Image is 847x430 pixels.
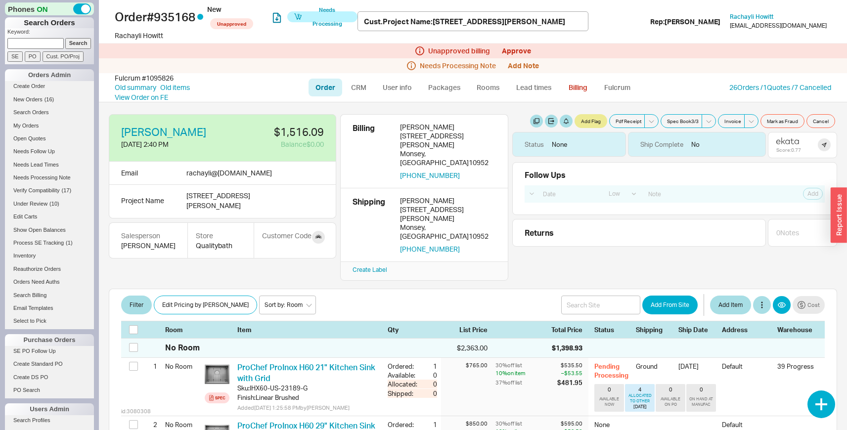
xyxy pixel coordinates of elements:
span: Add Item [718,299,743,311]
a: Open Quotes [5,133,94,144]
div: $481.95 [557,378,582,387]
div: 37 % off list [495,378,555,387]
span: Add [807,190,818,198]
a: Orders Need Auths [5,277,94,287]
button: Add Item [710,296,751,314]
button: Filter [121,296,152,314]
a: Email Templates [5,303,94,313]
a: Create DS PO [5,372,94,383]
div: [DATE] [633,404,647,410]
div: ON HAND AT MANUFAC [688,396,714,407]
a: Old items [160,83,190,92]
div: Phones [5,2,94,15]
span: Rachayli Howitt [730,13,773,20]
a: Fulcrum [597,79,638,96]
button: Mark as Fraud [760,114,804,128]
a: SE PO Follow Up [5,346,94,356]
div: [STREET_ADDRESS][PERSON_NAME] [400,131,496,149]
div: Finish : Linear Brushed [237,393,380,402]
button: [PHONE_NUMBER] [400,245,460,254]
a: Select to Pick [5,316,94,326]
button: Add [803,188,823,200]
a: Approve [502,46,531,55]
div: rachayli @ [DOMAIN_NAME] [186,168,272,178]
div: AVAILABLE NOW [596,396,622,407]
div: 0 [419,380,437,388]
div: Default [722,362,771,384]
a: Needs Processing Note [5,172,94,183]
span: Needs Processing Note [420,62,496,70]
div: Fulcrum # 1095826 [115,73,174,83]
div: [DATE] 2:40 PM [121,139,221,149]
a: Search Orders [5,107,94,118]
button: Cost [793,296,825,314]
span: Filter [130,299,143,311]
a: 26Orders /1Quotes /7 Cancelled [729,83,831,91]
span: Add Flag [581,117,601,125]
div: ALLOCATED TO OTHER [627,393,653,404]
div: Score: 0.77 [776,147,801,153]
div: $850.00 [441,420,488,428]
div: No Room [165,358,201,375]
a: Reauthorize Orders [5,264,94,274]
input: Date [537,187,601,201]
div: Ship Date [678,325,716,334]
div: Project Name [121,196,178,206]
div: Cust. Project Name : [STREET_ADDRESS][PERSON_NAME] [364,16,565,27]
div: $2,363.00 [441,343,488,353]
div: 4 [638,386,642,393]
button: Add Note [508,62,539,70]
a: ProChef ProInox H60 21" Kitchen Sink with Grid [237,362,375,383]
div: 1 [145,358,157,375]
div: [STREET_ADDRESS][PERSON_NAME] [186,191,303,210]
div: Returns [525,227,761,238]
div: $1,398.93 [552,343,582,353]
div: 1 [419,362,437,371]
a: Lead times [509,79,559,96]
input: Note [643,187,754,201]
a: Search Profiles [5,415,94,426]
button: [PHONE_NUMBER] [400,171,460,180]
input: SE [7,51,23,62]
div: 1 [419,420,437,429]
span: Process SE Tracking [13,240,64,246]
div: – $53.55 [557,369,582,377]
span: Spec Book 3 / 3 [667,117,699,125]
h1: Order # 935168 [115,2,357,31]
a: Verify Compatibility(17) [5,185,94,196]
a: Inventory [5,251,94,261]
div: Item [237,325,384,334]
div: $765.00 [441,362,488,369]
span: ON [37,4,48,14]
div: AVAILABLE ON PO [658,396,683,407]
div: Allocated: [388,380,419,388]
a: Needs Follow Up [5,146,94,157]
div: [DATE] [678,362,716,384]
div: Billing [353,123,392,180]
a: Process SE Tracking(1) [5,238,94,248]
div: 0 Note s [776,228,799,238]
div: Qualitybath [196,241,246,251]
button: Cancel [806,114,835,128]
p: Keyword: [7,28,94,38]
div: 0 [700,386,703,393]
div: Rep: [PERSON_NAME] [650,17,720,27]
div: Orders Admin [5,69,94,81]
div: Total Price [551,325,588,334]
div: None [552,140,567,149]
a: Create Label [353,266,387,273]
div: Balance $0.00 [229,139,324,149]
div: No Room [165,342,200,353]
div: Ordered: [388,362,419,371]
span: ( 10 ) [49,201,59,207]
span: New [207,5,222,13]
button: Add Flag [575,114,607,128]
span: Add From Site [651,299,689,311]
div: Available: [388,371,419,380]
div: Status [594,325,630,334]
a: Needs Lead Times [5,160,94,170]
button: Add From Site [642,296,698,314]
div: 0 [669,386,672,393]
a: View Order on FE [115,93,168,101]
div: 39 Progress [777,362,817,371]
